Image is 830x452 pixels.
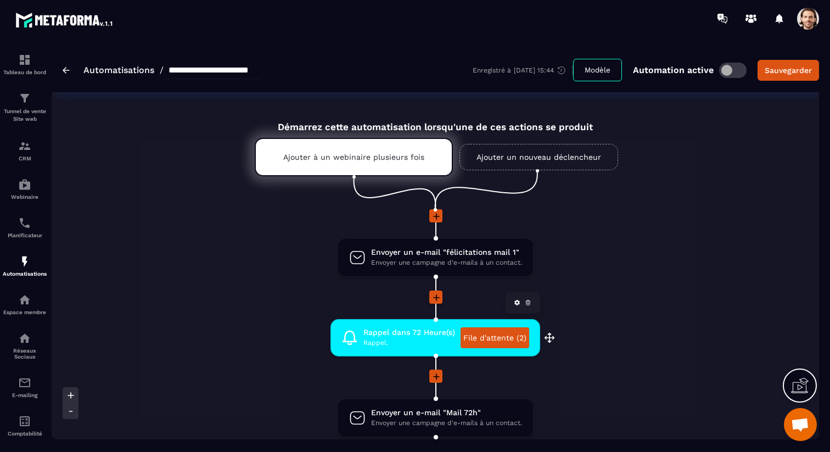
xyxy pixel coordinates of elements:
[3,309,47,315] p: Espace membre
[3,208,47,247] a: schedulerschedulerPlanificateur
[3,323,47,368] a: social-networksocial-networkRéseaux Sociaux
[18,178,31,191] img: automations
[758,60,819,81] button: Sauvegarder
[3,431,47,437] p: Comptabilité
[18,376,31,389] img: email
[18,332,31,345] img: social-network
[63,67,70,74] img: arrow
[3,83,47,131] a: formationformationTunnel de vente Site web
[15,10,114,30] img: logo
[3,368,47,406] a: emailemailE-mailing
[371,408,522,418] span: Envoyer un e-mail "Mail 72h"
[3,170,47,208] a: automationsautomationsWebinaire
[3,232,47,238] p: Planificateur
[18,139,31,153] img: formation
[3,271,47,277] p: Automatisations
[83,65,154,75] a: Automatisations
[283,153,424,161] p: Ajouter à un webinaire plusieurs fois
[3,285,47,323] a: automationsautomationsEspace membre
[3,194,47,200] p: Webinaire
[18,293,31,306] img: automations
[371,247,522,258] span: Envoyer un e-mail "félicitations mail 1"
[633,65,714,75] p: Automation active
[3,406,47,445] a: accountantaccountantComptabilité
[573,59,622,81] button: Modèle
[18,415,31,428] img: accountant
[18,53,31,66] img: formation
[473,65,573,75] div: Enregistré à
[3,348,47,360] p: Réseaux Sociaux
[514,66,554,74] p: [DATE] 15:44
[3,69,47,75] p: Tableau de bord
[160,65,164,75] span: /
[18,255,31,268] img: automations
[18,216,31,230] img: scheduler
[765,65,812,76] div: Sauvegarder
[461,327,529,348] a: File d'attente (2)
[371,418,522,428] span: Envoyer une campagne d'e-mails à un contact.
[3,108,47,123] p: Tunnel de vente Site web
[3,131,47,170] a: formationformationCRM
[3,247,47,285] a: automationsautomationsAutomatisations
[3,155,47,161] p: CRM
[227,109,643,132] div: Démarrez cette automatisation lorsqu'une de ces actions se produit
[371,258,522,268] span: Envoyer une campagne d'e-mails à un contact.
[363,338,455,348] span: Rappel.
[3,392,47,398] p: E-mailing
[363,327,455,338] span: Rappel dans 72 Heure(s)
[3,45,47,83] a: formationformationTableau de bord
[18,92,31,105] img: formation
[459,144,618,170] a: Ajouter un nouveau déclencheur
[784,408,817,441] div: Ouvrir le chat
